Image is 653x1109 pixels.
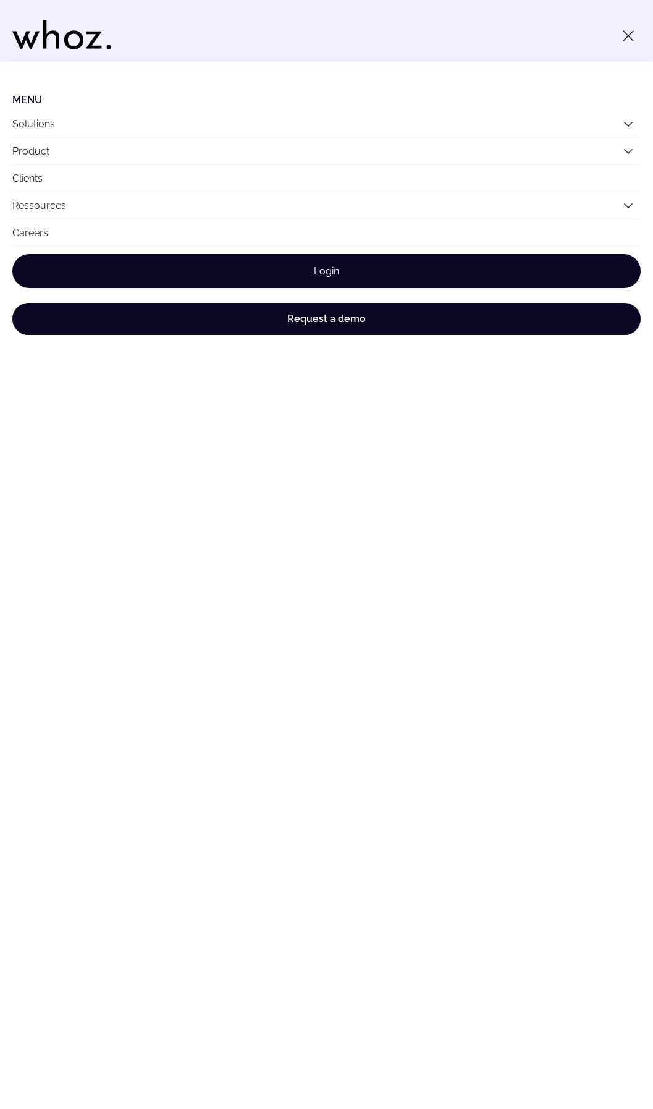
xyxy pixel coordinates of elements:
[12,165,641,192] a: Clients
[12,138,641,164] button: Product
[571,1027,636,1092] iframe: Chatbot
[12,94,641,106] li: Menu
[12,192,641,219] button: Ressources
[12,219,641,246] a: Careers
[12,254,641,288] a: Login
[12,303,641,335] a: Request a demo
[616,23,641,48] button: Toggle menu
[12,111,641,137] button: Solutions
[12,200,66,211] a: Ressources
[12,145,49,157] a: Product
